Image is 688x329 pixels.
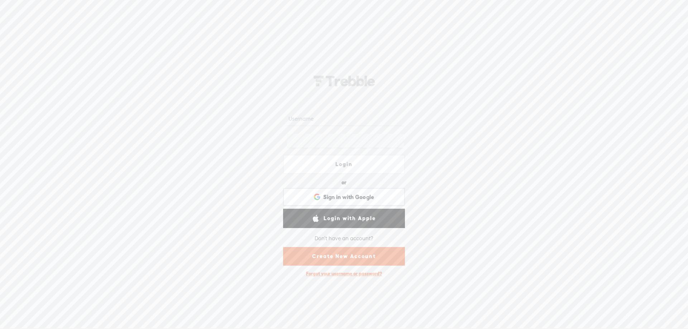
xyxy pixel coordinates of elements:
span: Sign in with Google [323,193,374,201]
div: Sign in with Google [283,188,405,206]
a: Login [283,155,405,174]
div: Don't have an account? [315,231,373,246]
input: Username [287,112,403,126]
div: or [341,177,347,188]
div: Forgot your username or password? [302,267,386,280]
a: Login with Apple [283,209,405,228]
a: Create New Account [283,247,405,266]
